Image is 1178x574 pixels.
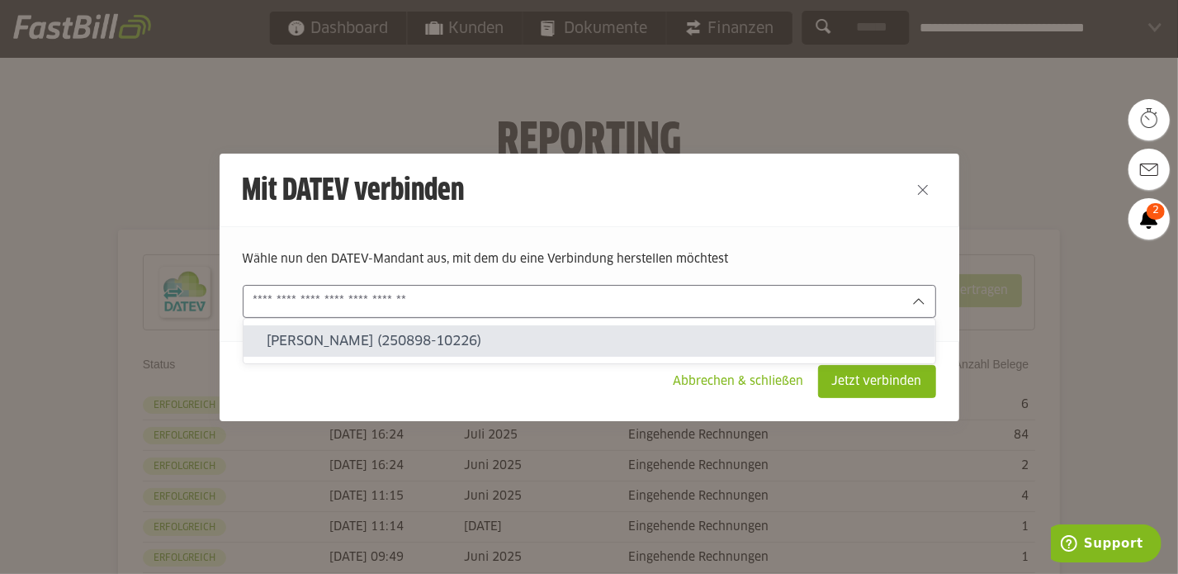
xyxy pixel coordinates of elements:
[1147,203,1165,220] span: 2
[660,365,818,398] sl-button: Abbrechen & schließen
[244,325,935,357] sl-option: [PERSON_NAME] (250898-10226)
[243,250,936,268] p: Wähle nun den DATEV-Mandant aus, mit dem du eine Verbindung herstellen möchtest
[818,365,936,398] sl-button: Jetzt verbinden
[1128,198,1170,240] a: 2
[1051,524,1161,566] iframe: Öffnet ein Widget, in dem Sie weitere Informationen finden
